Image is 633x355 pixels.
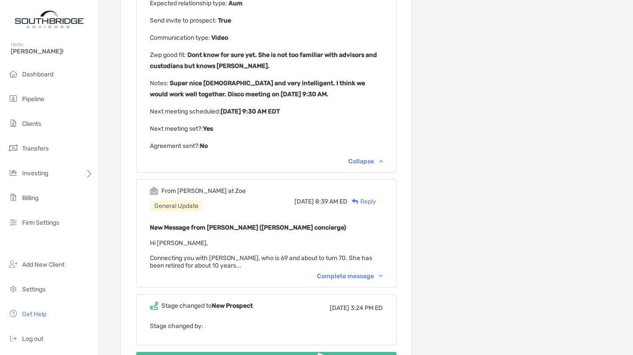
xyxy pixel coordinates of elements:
[22,261,65,268] span: Add New Client
[315,198,347,205] span: 8:39 AM ED
[8,167,19,178] img: investing icon
[22,286,46,293] span: Settings
[161,302,253,310] div: Stage changed to
[217,17,231,24] b: True
[22,194,38,202] span: Billing
[150,51,377,70] b: Dont know for sure yet. She is not too familiar with advisors and custodians but knows [PERSON_NA...
[150,200,203,211] div: General Update
[8,68,19,79] img: dashboard icon
[379,275,383,277] img: Chevron icon
[8,217,19,227] img: firm-settings icon
[150,79,365,98] b: Super nice [DEMOGRAPHIC_DATA] and very intelligent. I think we would work well together. Disco me...
[212,302,253,310] b: New Prospect
[8,333,19,344] img: logout icon
[22,71,53,78] span: Dashboard
[8,143,19,153] img: transfers icon
[161,187,246,195] div: From [PERSON_NAME] at Zoe
[379,160,383,162] img: Chevron icon
[352,199,358,204] img: Reply icon
[210,34,228,42] b: Video
[8,283,19,294] img: settings icon
[8,192,19,203] img: billing icon
[150,302,158,310] img: Event icon
[8,118,19,128] img: clients icon
[150,32,383,43] p: Communication type :
[150,15,383,26] p: Send invite to prospect :
[22,310,46,318] span: Get Help
[150,78,383,100] p: Notes :
[8,259,19,269] img: add_new_client icon
[347,197,376,206] div: Reply
[11,48,93,55] span: [PERSON_NAME]!
[150,49,383,72] p: Zwp good fit :
[150,321,383,332] p: Stage changed by:
[203,125,213,132] b: Yes
[22,335,43,343] span: Log out
[150,140,383,151] p: Agreement sent? :
[22,219,59,227] span: Firm Settings
[294,198,314,205] span: [DATE]
[150,224,346,231] b: New Message from [PERSON_NAME] ([PERSON_NAME] concierge)
[11,4,88,35] img: Zoe Logo
[8,93,19,104] img: pipeline icon
[150,123,383,134] p: Next meeting set? :
[317,272,383,280] div: Complete message
[221,108,280,115] b: [DATE] 9:30 AM EDT
[22,145,49,152] span: Transfers
[200,142,208,150] b: No
[8,308,19,319] img: get-help icon
[22,120,41,128] span: Clients
[22,95,44,103] span: Pipeline
[330,304,349,312] span: [DATE]
[348,158,383,165] div: Collapse
[22,170,48,177] span: Investing
[150,106,383,117] p: Next meeting scheduled :
[150,239,372,269] span: Hi [PERSON_NAME], Connecting you with [PERSON_NAME], who is 69 and about to turn 70. She has been...
[351,304,383,312] span: 3:24 PM ED
[150,187,158,195] img: Event icon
